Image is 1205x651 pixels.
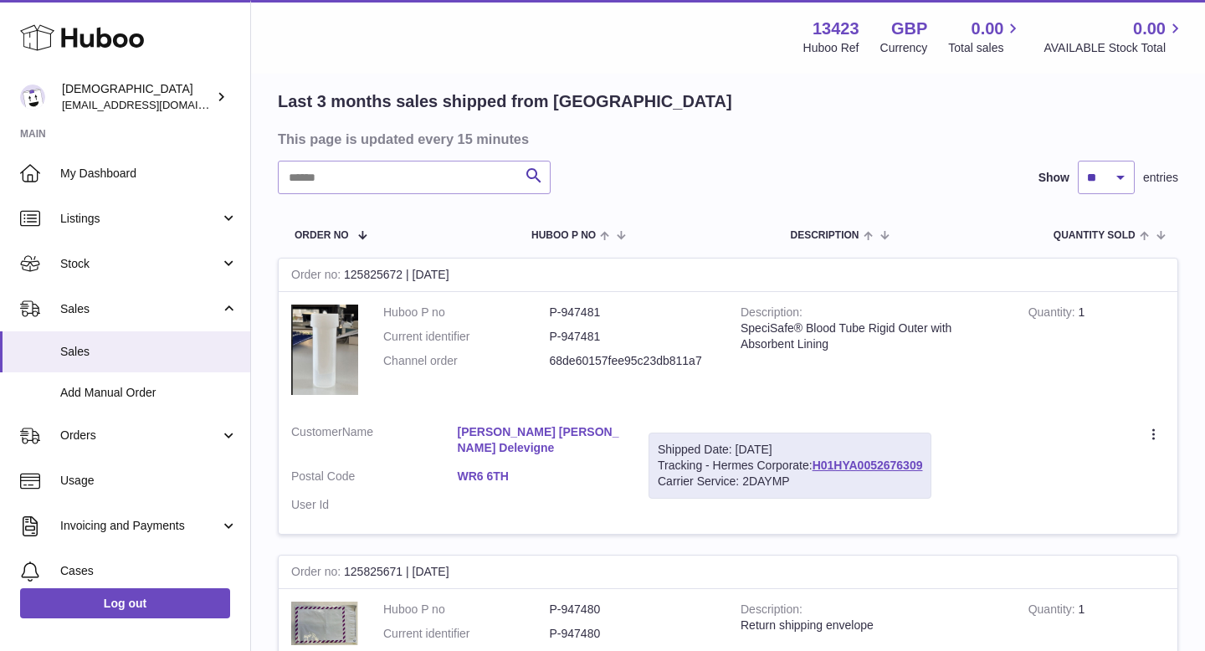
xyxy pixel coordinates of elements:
[291,497,458,513] dt: User Id
[1038,170,1069,186] label: Show
[295,230,349,241] span: Order No
[20,588,230,618] a: Log out
[741,305,802,323] strong: Description
[383,329,550,345] dt: Current identifier
[291,424,458,460] dt: Name
[1043,40,1185,56] span: AVAILABLE Stock Total
[383,353,550,369] dt: Channel order
[291,565,344,582] strong: Order no
[383,626,550,642] dt: Current identifier
[20,85,45,110] img: olgazyuz@outlook.com
[790,230,859,241] span: Description
[62,98,246,111] span: [EMAIL_ADDRESS][DOMAIN_NAME]
[658,442,922,458] div: Shipped Date: [DATE]
[60,428,220,443] span: Orders
[383,602,550,618] dt: Huboo P no
[1016,292,1177,412] td: 1
[1143,170,1178,186] span: entries
[1028,305,1079,323] strong: Quantity
[60,256,220,272] span: Stock
[948,18,1023,56] a: 0.00 Total sales
[550,626,716,642] dd: P-947480
[813,459,923,472] a: H01HYA0052676309
[60,563,238,579] span: Cases
[291,469,458,489] dt: Postal Code
[550,329,716,345] dd: P-947481
[60,301,220,317] span: Sales
[948,40,1023,56] span: Total sales
[383,305,550,320] dt: Huboo P no
[531,230,596,241] span: Huboo P no
[458,424,624,456] a: [PERSON_NAME] [PERSON_NAME] Delevigne
[1133,18,1166,40] span: 0.00
[803,40,859,56] div: Huboo Ref
[279,259,1177,292] div: 125825672 | [DATE]
[972,18,1004,40] span: 0.00
[60,385,238,401] span: Add Manual Order
[62,81,213,113] div: [DEMOGRAPHIC_DATA]
[278,130,1174,148] h3: This page is updated every 15 minutes
[458,469,624,484] a: WR6 6TH
[291,425,342,438] span: Customer
[550,602,716,618] dd: P-947480
[741,320,1003,352] div: SpeciSafe® Blood Tube Rigid Outer with Absorbent Lining
[60,211,220,227] span: Listings
[278,90,732,113] h2: Last 3 months sales shipped from [GEOGRAPHIC_DATA]
[60,518,220,534] span: Invoicing and Payments
[880,40,928,56] div: Currency
[291,268,344,285] strong: Order no
[550,353,716,369] dd: 68de60157fee95c23db811a7
[550,305,716,320] dd: P-947481
[658,474,922,490] div: Carrier Service: 2DAYMP
[60,166,238,182] span: My Dashboard
[279,556,1177,589] div: 125825671 | [DATE]
[891,18,927,40] strong: GBP
[649,433,931,499] div: Tracking - Hermes Corporate:
[291,305,358,395] img: 1707603604.png
[60,344,238,360] span: Sales
[813,18,859,40] strong: 13423
[741,618,1003,633] div: Return shipping envelope
[291,602,358,645] img: 1707603414.png
[1028,602,1079,620] strong: Quantity
[1054,230,1136,241] span: Quantity Sold
[1043,18,1185,56] a: 0.00 AVAILABLE Stock Total
[741,602,802,620] strong: Description
[60,473,238,489] span: Usage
